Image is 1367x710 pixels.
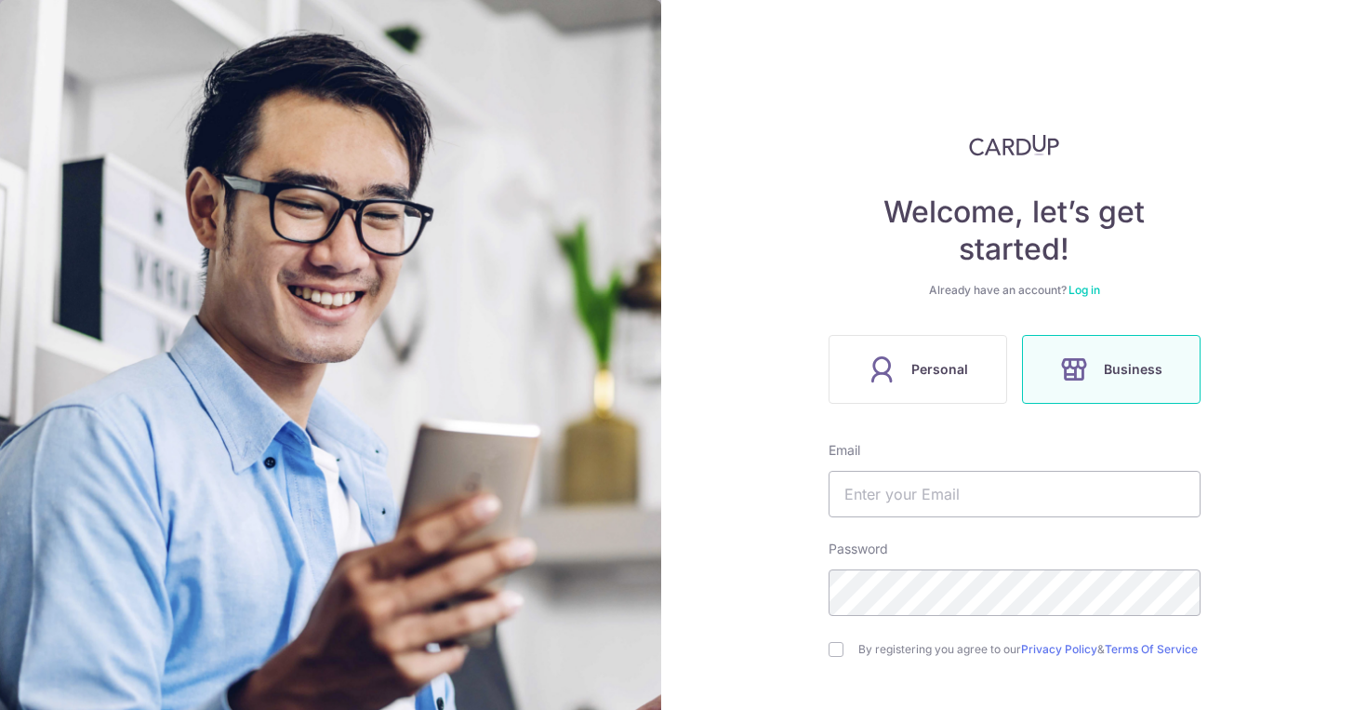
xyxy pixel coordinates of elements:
[829,441,860,460] label: Email
[829,540,888,558] label: Password
[1015,335,1208,404] a: Business
[829,194,1201,268] h4: Welcome, let’s get started!
[1068,283,1100,297] a: Log in
[821,335,1015,404] a: Personal
[829,471,1201,517] input: Enter your Email
[829,283,1201,298] div: Already have an account?
[911,358,968,381] span: Personal
[1105,642,1198,656] a: Terms Of Service
[1021,642,1097,656] a: Privacy Policy
[1104,358,1162,381] span: Business
[858,642,1201,657] label: By registering you agree to our &
[969,134,1060,156] img: CardUp Logo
